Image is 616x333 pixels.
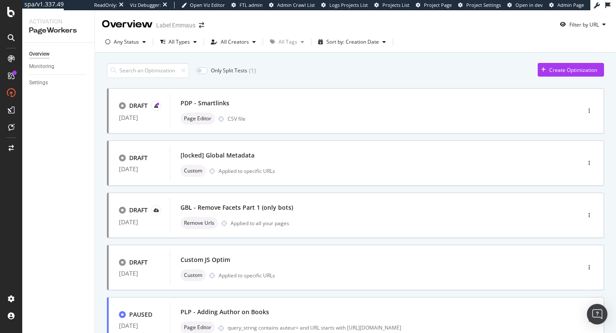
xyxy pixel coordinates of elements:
a: Project Settings [458,2,501,9]
div: ReadOnly: [94,2,117,9]
div: ( 1 ) [249,66,256,75]
div: PAUSED [129,310,152,319]
span: Page Editor [184,325,211,330]
div: Open Intercom Messenger [587,304,607,324]
a: FTL admin [231,2,263,9]
div: Custom JS Optim [181,256,230,264]
a: Settings [29,78,89,87]
div: neutral label [181,269,206,281]
div: [DATE] [119,166,160,172]
button: Create Optimization [538,63,604,77]
span: Open Viz Editor [190,2,225,8]
div: [DATE] [119,219,160,226]
button: All Types [157,35,200,49]
span: Custom [184,168,202,173]
div: DRAFT [129,101,148,110]
span: Open in dev [515,2,543,8]
div: Settings [29,78,48,87]
div: Applied to specific URLs [219,167,275,175]
span: Project Settings [466,2,501,8]
span: Custom [184,273,202,278]
div: PageWorkers [29,26,88,36]
div: Monitoring [29,62,54,71]
a: Monitoring [29,62,89,71]
div: neutral label [181,217,218,229]
div: All Types [169,39,190,45]
div: Only Split Tests [211,67,247,74]
div: Label Emmaus [156,21,195,30]
div: Create Optimization [549,66,597,74]
div: All Tags [278,39,297,45]
span: Page Editor [184,116,211,121]
div: Overview [102,17,153,32]
button: All Tags [267,35,308,49]
div: GBL - Remove Facets Part 1 (only bots) [181,203,293,212]
div: [DATE] [119,114,160,121]
div: DRAFT [129,154,148,162]
div: DRAFT [129,258,148,267]
div: arrow-right-arrow-left [199,22,204,28]
div: Sort by: Creation Date [326,39,379,45]
div: [DATE] [119,322,160,329]
div: PDP - Smartlinks [181,99,229,107]
div: All Creators [221,39,249,45]
div: PLP - Adding Author on Books [181,308,269,316]
span: Projects List [382,2,409,8]
a: Admin Crawl List [269,2,315,9]
div: Any Status [114,39,139,45]
button: Any Status [102,35,149,49]
a: Logs Projects List [321,2,368,9]
div: [DATE] [119,270,160,277]
button: All Creators [207,35,259,49]
div: Overview [29,50,50,59]
div: Viz Debugger: [130,2,161,9]
div: CSV file [228,115,246,122]
a: Admin Page [549,2,584,9]
div: neutral label [181,113,215,125]
button: Filter by URL [557,18,609,31]
span: Logs Projects List [329,2,368,8]
div: DRAFT [129,206,148,214]
input: Search an Optimization [107,63,189,78]
span: Remove Urls [184,220,214,226]
a: Open in dev [507,2,543,9]
div: Applied to all your pages [231,220,289,227]
span: FTL admin [240,2,263,8]
div: query_string contains auteur= and URL starts with [URL][DOMAIN_NAME] [228,324,544,331]
div: Activation [29,17,88,26]
div: neutral label [181,165,206,177]
button: Sort by: Creation Date [315,35,389,49]
a: Overview [29,50,89,59]
div: Filter by URL [569,21,599,28]
a: Open Viz Editor [181,2,225,9]
span: Project Page [424,2,452,8]
a: Project Page [416,2,452,9]
span: Admin Page [557,2,584,8]
a: Projects List [374,2,409,9]
span: Admin Crawl List [277,2,315,8]
div: [locked] Global Metadata [181,151,255,160]
div: Applied to specific URLs [219,272,275,279]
